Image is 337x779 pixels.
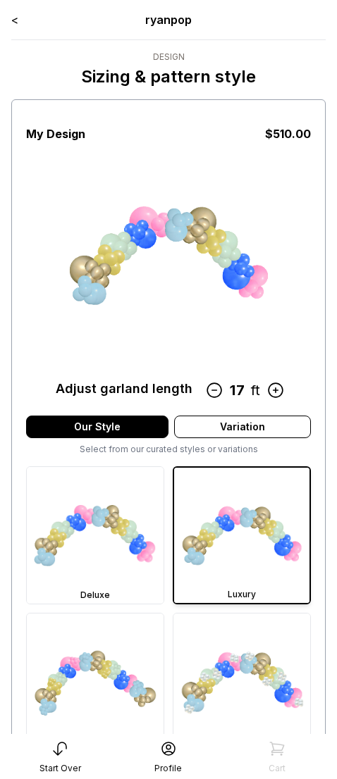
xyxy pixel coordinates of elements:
[177,589,307,600] div: Luxury
[265,125,311,142] div: $ 510.00
[26,125,85,142] h3: My Design
[27,467,164,604] img: Deluxe
[81,66,256,88] p: Sizing & pattern style
[223,380,251,401] div: 17
[27,613,164,750] img: Extra
[26,416,168,438] div: Our Style
[154,763,182,774] div: Profile
[39,763,81,774] div: Start Over
[251,380,260,401] div: ft
[56,142,281,368] img: Luxury
[56,379,192,399] div: Adjust garland length
[11,13,18,27] a: <
[174,416,311,438] div: Variation
[30,590,161,601] div: Deluxe
[26,444,311,455] div: Select from our curated styles or variations
[269,763,286,774] div: Cart
[174,468,310,603] img: Luxury
[74,11,263,28] div: ryanpop
[173,613,310,750] img: Extra with Accent Color
[81,51,256,63] div: Design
